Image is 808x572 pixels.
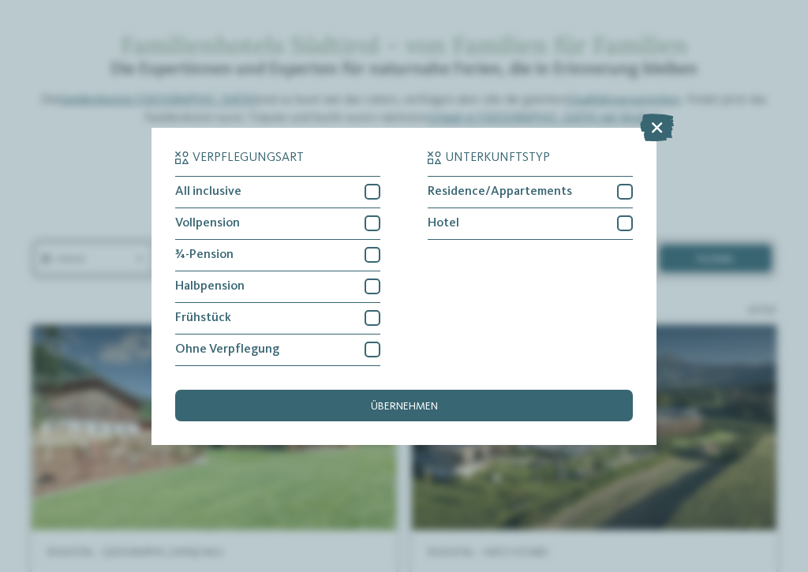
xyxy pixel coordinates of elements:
span: Hotel [428,217,459,230]
span: Halbpension [175,280,245,293]
span: Frühstück [175,312,231,324]
span: Verpflegungsart [193,151,304,164]
span: ¾-Pension [175,249,234,261]
span: übernehmen [371,401,438,412]
span: Residence/Appartements [428,185,572,198]
span: Vollpension [175,217,240,230]
span: Unterkunftstyp [445,151,550,164]
span: Ohne Verpflegung [175,343,279,356]
span: All inclusive [175,185,241,198]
